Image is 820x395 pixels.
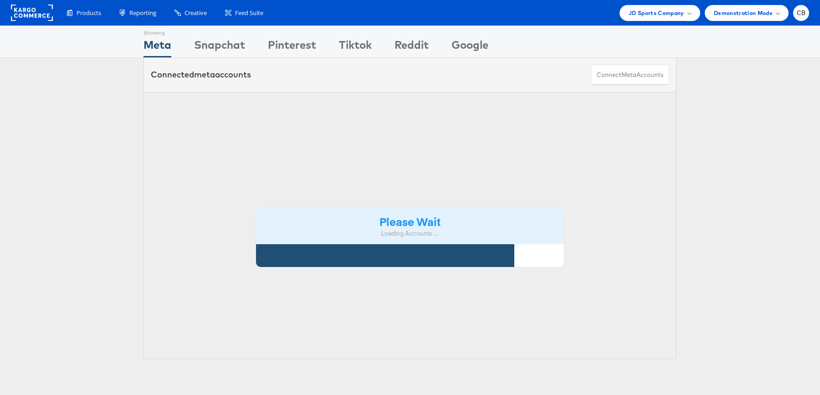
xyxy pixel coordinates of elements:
div: Connected accounts [151,69,251,81]
div: Snapchat [194,37,245,57]
span: CB [797,10,806,16]
span: JD Sports Company [629,8,684,18]
div: Pinterest [268,37,316,57]
span: Creative [184,9,207,17]
span: Products [77,9,101,17]
button: ConnectmetaAccounts [591,65,669,85]
span: Reporting [129,9,156,17]
span: Feed Suite [235,9,263,17]
div: Showing [143,26,171,37]
div: Reddit [395,37,429,57]
strong: Please Wait [379,214,441,229]
div: Google [451,37,488,57]
div: Meta [143,37,171,57]
span: Demonstration Mode [714,8,773,18]
span: meta [194,69,215,80]
div: Loading Accounts .... [263,229,557,238]
span: meta [621,71,636,79]
div: Tiktok [339,37,372,57]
